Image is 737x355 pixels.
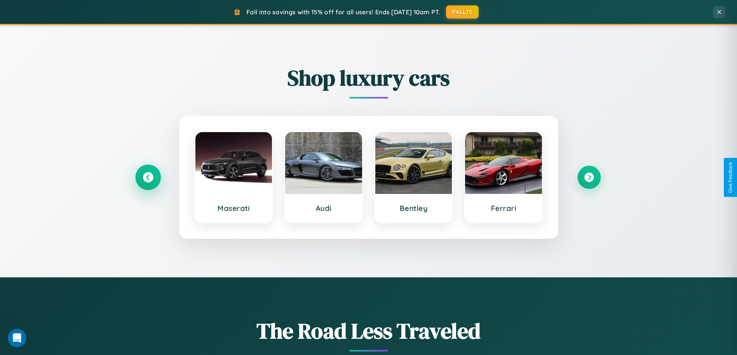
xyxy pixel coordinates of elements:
[137,63,601,93] h2: Shop luxury cars
[728,162,733,193] div: Give Feedback
[293,204,354,213] h3: Audi
[203,204,265,213] h3: Maserati
[383,204,445,213] h3: Bentley
[446,5,479,19] button: FALL15
[137,316,601,346] h1: The Road Less Traveled
[246,8,440,16] span: Fall into savings with 15% off for all users! Ends [DATE] 10am PT.
[8,329,26,347] iframe: Intercom live chat
[473,204,534,213] h3: Ferrari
